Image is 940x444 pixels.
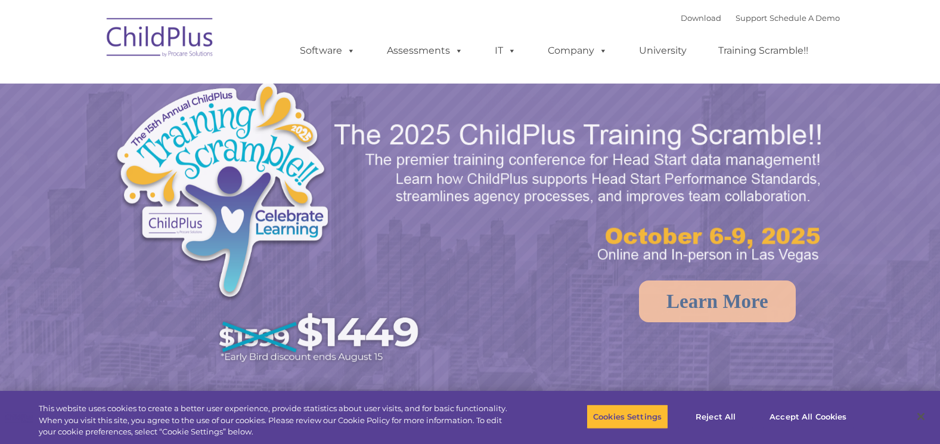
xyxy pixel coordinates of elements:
[101,10,220,69] img: ChildPlus by Procare Solutions
[483,39,528,63] a: IT
[681,13,721,23] a: Download
[681,13,840,23] font: |
[736,13,767,23] a: Support
[627,39,699,63] a: University
[678,404,753,429] button: Reject All
[288,39,367,63] a: Software
[908,403,934,430] button: Close
[39,403,517,438] div: This website uses cookies to create a better user experience, provide statistics about user visit...
[639,280,796,322] a: Learn More
[706,39,820,63] a: Training Scramble!!
[770,13,840,23] a: Schedule A Demo
[763,404,853,429] button: Accept All Cookies
[375,39,475,63] a: Assessments
[536,39,619,63] a: Company
[587,404,668,429] button: Cookies Settings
